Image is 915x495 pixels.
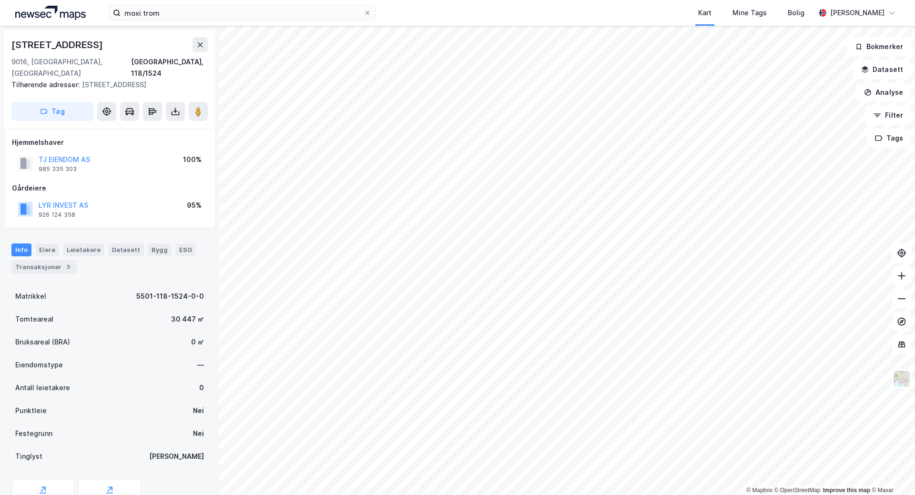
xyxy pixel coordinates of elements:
[193,405,204,416] div: Nei
[15,428,52,439] div: Festegrunn
[11,243,31,256] div: Info
[867,129,911,148] button: Tags
[39,165,77,173] div: 985 335 303
[732,7,767,19] div: Mine Tags
[187,200,202,211] div: 95%
[108,243,144,256] div: Datasett
[39,211,75,219] div: 926 124 358
[867,449,915,495] iframe: Chat Widget
[15,336,70,348] div: Bruksareal (BRA)
[823,487,870,494] a: Improve this map
[830,7,884,19] div: [PERSON_NAME]
[149,451,204,462] div: [PERSON_NAME]
[847,37,911,56] button: Bokmerker
[171,313,204,325] div: 30 447 ㎡
[15,382,70,394] div: Antall leietakere
[11,37,105,52] div: [STREET_ADDRESS]
[193,428,204,439] div: Nei
[131,56,208,79] div: [GEOGRAPHIC_DATA], 118/1524
[867,449,915,495] div: Kontrollprogram for chat
[746,487,773,494] a: Mapbox
[148,243,172,256] div: Bygg
[774,487,821,494] a: OpenStreetMap
[11,81,82,89] span: Tilhørende adresser:
[698,7,712,19] div: Kart
[121,6,364,20] input: Søk på adresse, matrikkel, gårdeiere, leietakere eller personer
[853,60,911,79] button: Datasett
[63,262,73,272] div: 3
[183,154,202,165] div: 100%
[35,243,59,256] div: Eiere
[15,405,47,416] div: Punktleie
[865,106,911,125] button: Filter
[199,382,204,394] div: 0
[15,451,42,462] div: Tinglyst
[788,7,804,19] div: Bolig
[63,243,104,256] div: Leietakere
[11,56,131,79] div: 9016, [GEOGRAPHIC_DATA], [GEOGRAPHIC_DATA]
[136,291,204,302] div: 5501-118-1524-0-0
[15,359,63,371] div: Eiendomstype
[856,83,911,102] button: Analyse
[12,137,207,148] div: Hjemmelshaver
[11,260,77,273] div: Transaksjoner
[893,370,911,388] img: Z
[12,182,207,194] div: Gårdeiere
[15,313,53,325] div: Tomteareal
[11,79,200,91] div: [STREET_ADDRESS]
[197,359,204,371] div: —
[15,6,86,20] img: logo.a4113a55bc3d86da70a041830d287a7e.svg
[11,102,93,121] button: Tag
[15,291,46,302] div: Matrikkel
[191,336,204,348] div: 0 ㎡
[175,243,196,256] div: ESG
